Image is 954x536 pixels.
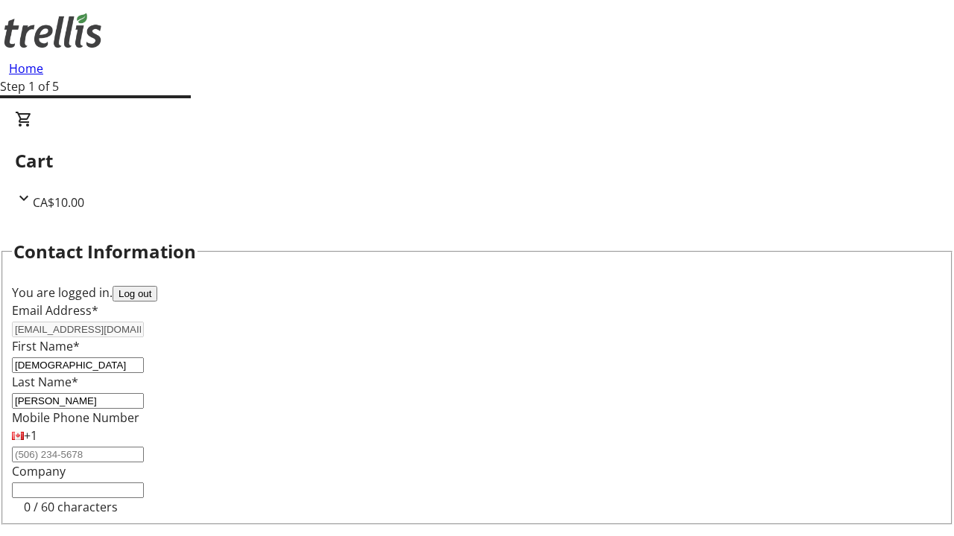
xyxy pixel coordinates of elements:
input: (506) 234-5678 [12,447,144,462]
label: Last Name* [12,374,78,390]
tr-character-limit: 0 / 60 characters [24,499,118,515]
label: Email Address* [12,302,98,319]
div: CartCA$10.00 [15,110,939,211]
button: Log out [113,286,157,301]
h2: Cart [15,147,939,174]
label: Mobile Phone Number [12,409,139,426]
label: Company [12,463,66,479]
label: First Name* [12,338,80,354]
div: You are logged in. [12,284,942,301]
h2: Contact Information [13,238,196,265]
span: CA$10.00 [33,194,84,211]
